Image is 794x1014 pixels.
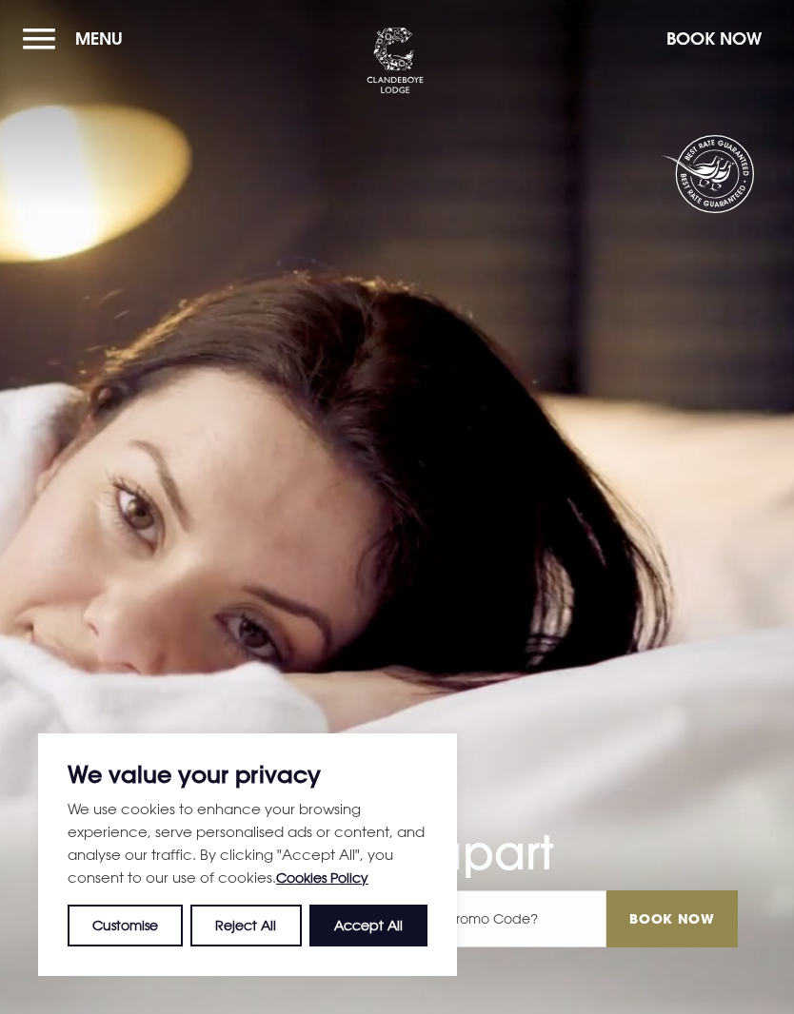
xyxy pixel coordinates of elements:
[68,763,427,786] p: We value your privacy
[38,733,457,976] div: We value your privacy
[309,905,427,946] button: Accept All
[75,28,123,49] span: Menu
[367,28,424,94] img: Clandeboye Lodge
[380,890,606,947] input: Have A Promo Code?
[606,890,738,947] input: Book Now
[276,869,368,886] a: Cookies Policy
[657,18,771,59] button: Book Now
[68,905,183,946] button: Customise
[23,18,132,59] button: Menu
[68,797,427,889] p: We use cookies to enhance your browsing experience, serve personalised ads or content, and analys...
[190,905,301,946] button: Reject All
